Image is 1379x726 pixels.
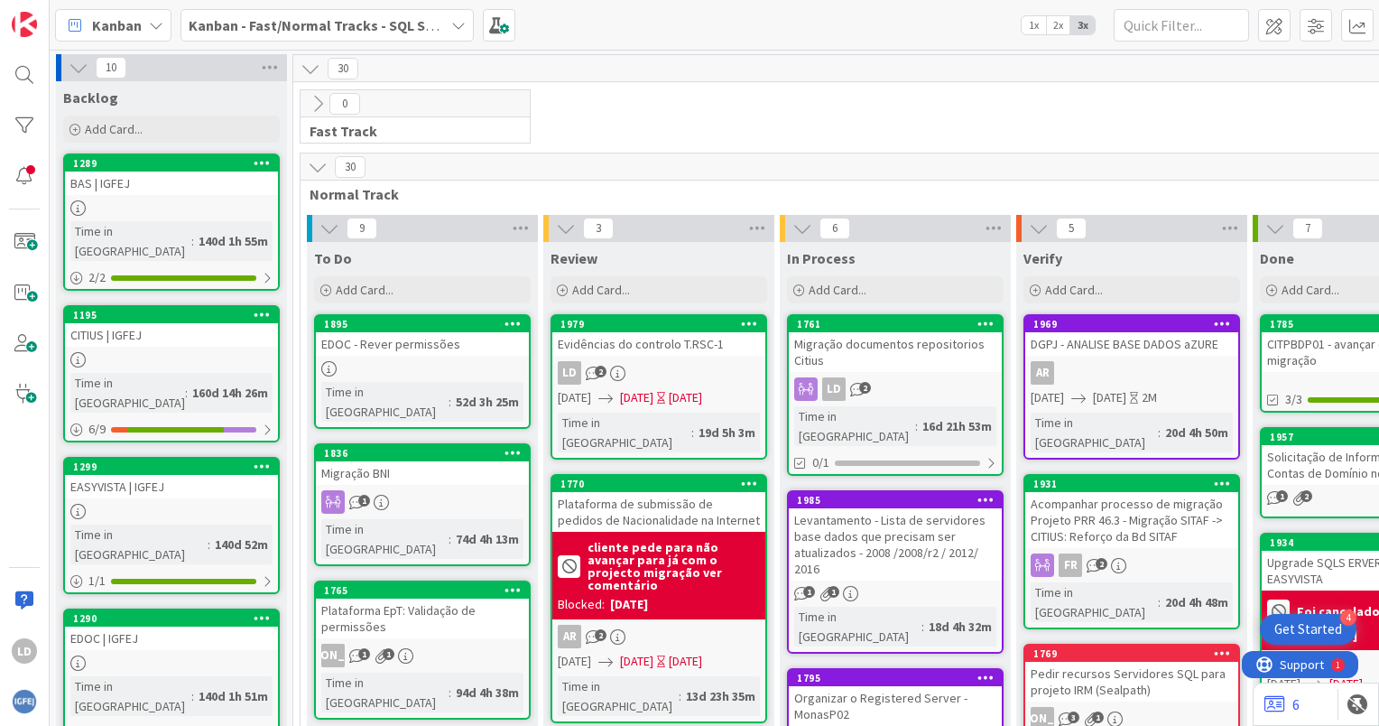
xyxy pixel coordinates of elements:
[451,529,523,549] div: 74d 4h 13m
[1340,610,1356,626] div: 4
[789,492,1002,581] div: 1985Levantamento - Lista de servidores base dados que precisam ser atualizados - 2008 /2008/r2 / ...
[188,383,273,403] div: 160d 14h 26m
[335,156,366,178] span: 30
[1158,592,1161,612] span: :
[822,377,846,401] div: LD
[316,316,529,356] div: 1895EDOC - Rever permissões
[63,88,118,107] span: Backlog
[915,416,918,436] span: :
[789,508,1002,581] div: Levantamento - Lista de servidores base dados que precisam ser atualizados - 2008 /2008/r2 / 2012...
[316,316,529,332] div: 1895
[316,599,529,638] div: Plataforma EpT: Validação de permissões
[65,155,278,172] div: 1289
[1046,16,1070,34] span: 2x
[924,617,996,637] div: 18d 4h 32m
[358,495,370,507] span: 1
[347,218,377,239] span: 9
[324,447,529,460] div: 1836
[620,652,653,671] span: [DATE]
[789,670,1002,726] div: 1795Organizar o Registered Server - MonasP02
[1092,712,1104,723] span: 1
[797,672,1002,684] div: 1795
[316,582,529,599] div: 1765
[583,218,614,239] span: 3
[1068,712,1079,723] span: 3
[1033,478,1238,490] div: 1931
[669,388,702,407] div: [DATE]
[679,686,681,706] span: :
[65,172,278,195] div: BAS | IGFEJ
[324,318,529,330] div: 1895
[560,478,765,490] div: 1770
[189,16,467,34] b: Kanban - Fast/Normal Tracks - SQL SERVER
[794,406,915,446] div: Time in [GEOGRAPHIC_DATA]
[552,361,765,385] div: LD
[552,316,765,332] div: 1979
[70,676,191,716] div: Time in [GEOGRAPHIC_DATA]
[88,268,106,287] span: 2 / 2
[789,492,1002,508] div: 1985
[383,648,394,660] span: 1
[1025,492,1238,548] div: Acompanhar processo de migração Projeto PRR 46.3 - Migração SITAF -> CITIUS: Reforço da Bd SITAF
[314,249,352,267] span: To Do
[1056,218,1087,239] span: 5
[1033,647,1238,660] div: 1769
[1025,476,1238,492] div: 1931
[1300,490,1312,502] span: 2
[1025,646,1238,702] div: 1769Pedir recursos Servidores SQL para projeto IRM (Sealpath)
[620,388,653,407] span: [DATE]
[552,625,765,648] div: AR
[1025,476,1238,548] div: 1931Acompanhar processo de migração Projeto PRR 46.3 - Migração SITAF -> CITIUS: Reforço da Bd SITAF
[73,157,278,170] div: 1289
[1031,582,1158,622] div: Time in [GEOGRAPHIC_DATA]
[918,416,996,436] div: 16d 21h 53m
[324,584,529,597] div: 1765
[669,652,702,671] div: [DATE]
[1264,693,1300,715] a: 6
[789,332,1002,372] div: Migração documentos repositorios Citius
[859,382,871,394] span: 2
[1093,388,1126,407] span: [DATE]
[1114,9,1249,42] input: Quick Filter...
[1025,554,1238,577] div: FR
[73,612,278,625] div: 1290
[552,476,765,532] div: 1770Plataforma de submissão de pedidos de Nacionalidade na Internet
[572,282,630,298] span: Add Card...
[316,332,529,356] div: EDOC - Rever permissões
[1161,423,1233,442] div: 20d 4h 50m
[1158,423,1161,442] span: :
[65,570,278,592] div: 1/1
[65,323,278,347] div: CITIUS | IGFEJ
[191,686,194,706] span: :
[329,93,360,115] span: 0
[194,231,273,251] div: 140d 1h 55m
[1025,332,1238,356] div: DGPJ - ANALISE BASE DADOS aZURE
[803,586,815,598] span: 1
[65,418,278,441] div: 6/9
[560,318,765,330] div: 1979
[12,638,37,664] div: LD
[321,519,449,559] div: Time in [GEOGRAPHIC_DATA]
[70,373,185,413] div: Time in [GEOGRAPHIC_DATA]
[65,155,278,195] div: 1289BAS | IGFEJ
[789,316,1002,372] div: 1761Migração documentos repositorios Citius
[1025,316,1238,332] div: 1969
[185,383,188,403] span: :
[1059,554,1082,577] div: FR
[1031,361,1054,385] div: AR
[321,644,345,667] div: [PERSON_NAME]
[1025,662,1238,702] div: Pedir recursos Servidores SQL para projeto IRM (Sealpath)
[1274,620,1342,638] div: Get Started
[38,3,82,24] span: Support
[92,14,142,36] span: Kanban
[552,476,765,492] div: 1770
[691,423,694,442] span: :
[812,453,829,472] span: 0/1
[1260,614,1356,645] div: Open Get Started checklist, remaining modules: 4
[1142,388,1157,407] div: 2M
[191,231,194,251] span: :
[558,361,581,385] div: LD
[794,607,921,647] div: Time in [GEOGRAPHIC_DATA]
[1031,413,1158,452] div: Time in [GEOGRAPHIC_DATA]
[12,689,37,714] img: avatar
